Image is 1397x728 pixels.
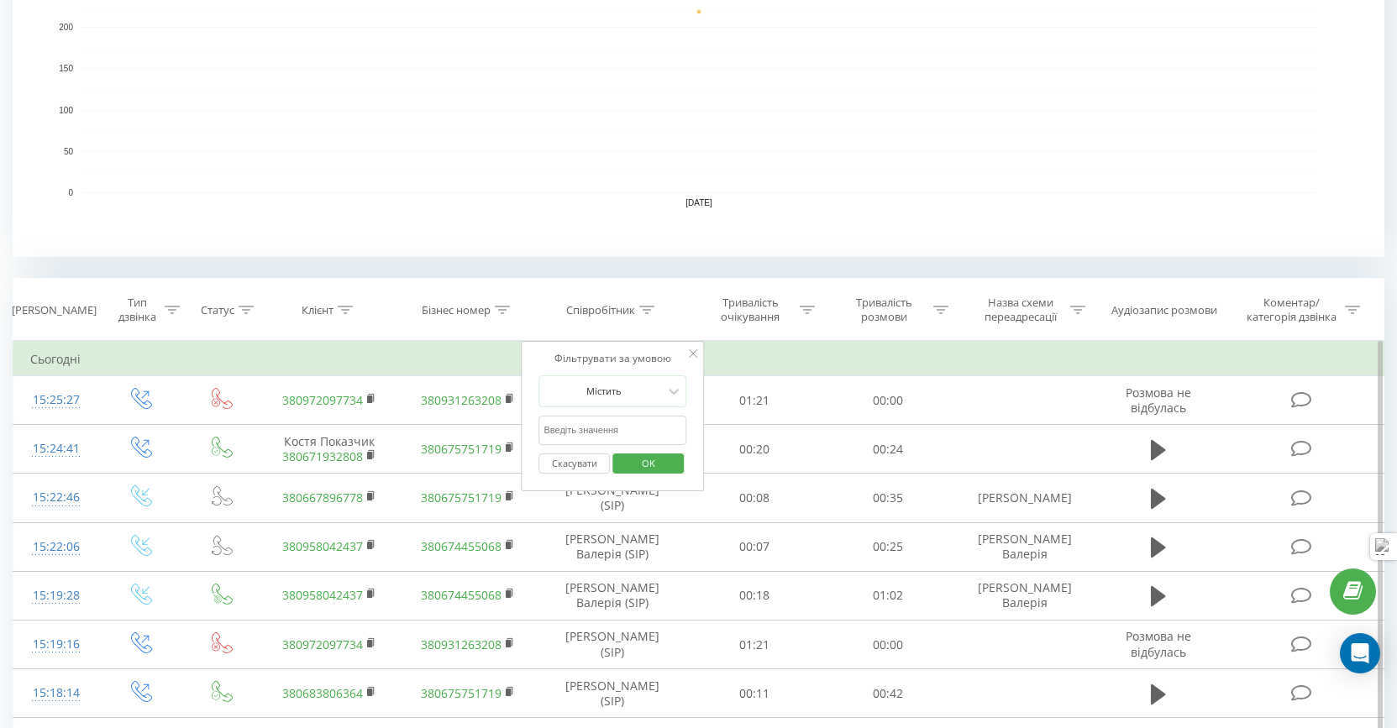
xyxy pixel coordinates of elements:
span: Розмова не відбулась [1126,628,1191,659]
a: 380674455068 [421,587,502,603]
a: 380667896778 [282,490,363,505]
a: 380683806364 [282,685,363,701]
div: 15:19:16 [30,628,81,661]
a: 380958042437 [282,587,363,603]
td: 00:35 [822,474,955,522]
div: Коментар/категорія дзвінка [1242,296,1341,324]
td: 01:21 [687,376,821,425]
a: 380675751719 [421,490,502,505]
text: 50 [64,147,74,156]
td: 01:02 [822,571,955,620]
a: 380958042437 [282,538,363,554]
div: Тривалість очікування [706,296,796,324]
a: 380675751719 [421,685,502,701]
div: 15:22:06 [30,531,81,563]
span: OK [625,450,672,476]
td: 01:21 [687,621,821,669]
td: 00:20 [687,425,821,474]
td: Костя Показчик [260,425,399,474]
div: 15:25:27 [30,384,81,416]
td: [PERSON_NAME] Валерія [955,571,1095,620]
a: 380931263208 [421,392,502,408]
td: [PERSON_NAME] (SIP) [538,621,687,669]
div: 15:19:28 [30,579,81,612]
td: 00:18 [687,571,821,620]
text: [DATE] [685,198,712,207]
a: 380671932808 [282,448,363,464]
a: 380674455068 [421,538,502,554]
div: Open Intercom Messenger [1340,633,1380,673]
td: 00:25 [822,522,955,571]
a: 380931263208 [421,636,502,652]
div: Тип дзвінка [113,296,160,324]
span: Розмова не відбулась [1126,385,1191,416]
td: 00:07 [687,522,821,571]
button: OK [612,453,684,474]
text: 150 [59,65,73,74]
td: [PERSON_NAME] [955,474,1095,522]
div: 15:22:46 [30,481,81,514]
div: Фільтрувати за умовою [539,350,687,367]
text: 100 [59,106,73,115]
td: 00:11 [687,669,821,718]
a: 380972097734 [282,636,363,652]
td: 00:08 [687,474,821,522]
div: Тривалість розмови [839,296,929,324]
td: 00:24 [822,425,955,474]
div: 15:18:14 [30,677,81,710]
td: [PERSON_NAME] (SIP) [538,669,687,718]
div: Співробітник [566,303,635,317]
div: Аудіозапис розмови [1111,303,1217,317]
td: 00:00 [822,376,955,425]
td: [PERSON_NAME] (SIP) [538,474,687,522]
text: 200 [59,23,73,32]
td: [PERSON_NAME] Валерія (SIP) [538,522,687,571]
td: [PERSON_NAME] Валерія (SIP) [538,571,687,620]
a: 380972097734 [282,392,363,408]
div: Статус [201,303,234,317]
input: Введіть значення [539,416,687,445]
div: Бізнес номер [422,303,491,317]
div: Назва схеми переадресації [976,296,1066,324]
td: Сьогодні [13,343,1384,376]
text: 0 [68,188,73,197]
td: 00:42 [822,669,955,718]
div: 15:24:41 [30,432,81,465]
div: Клієнт [302,303,333,317]
td: 00:00 [822,621,955,669]
div: [PERSON_NAME] [12,303,97,317]
a: 380675751719 [421,441,502,457]
button: Скасувати [539,453,611,474]
td: [PERSON_NAME] Валерія [955,522,1095,571]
